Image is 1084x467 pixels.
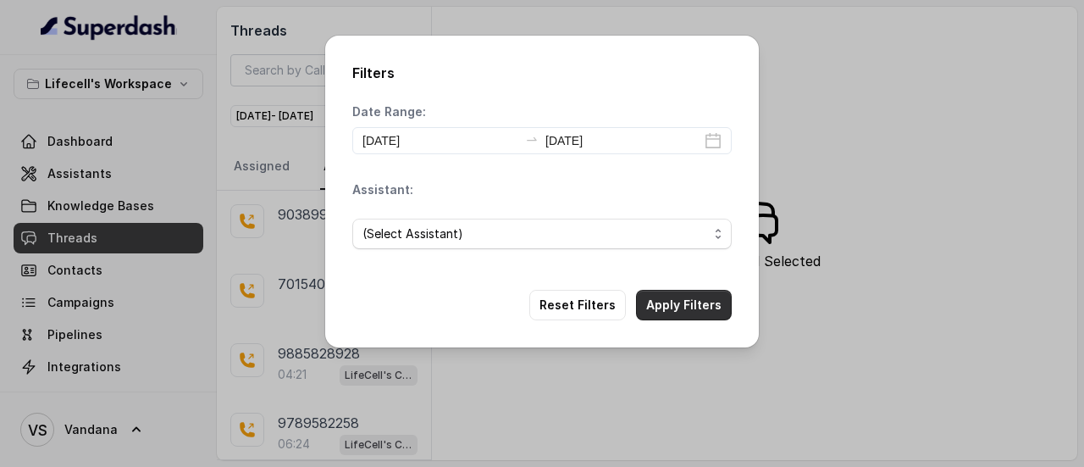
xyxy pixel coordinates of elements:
[362,131,518,150] input: Start date
[545,131,701,150] input: End date
[636,290,732,320] button: Apply Filters
[525,132,539,146] span: to
[352,219,732,249] button: (Select Assistant)
[362,224,708,244] span: (Select Assistant)
[352,63,732,83] h2: Filters
[352,181,413,198] p: Assistant:
[352,103,426,120] p: Date Range:
[529,290,626,320] button: Reset Filters
[525,132,539,146] span: swap-right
